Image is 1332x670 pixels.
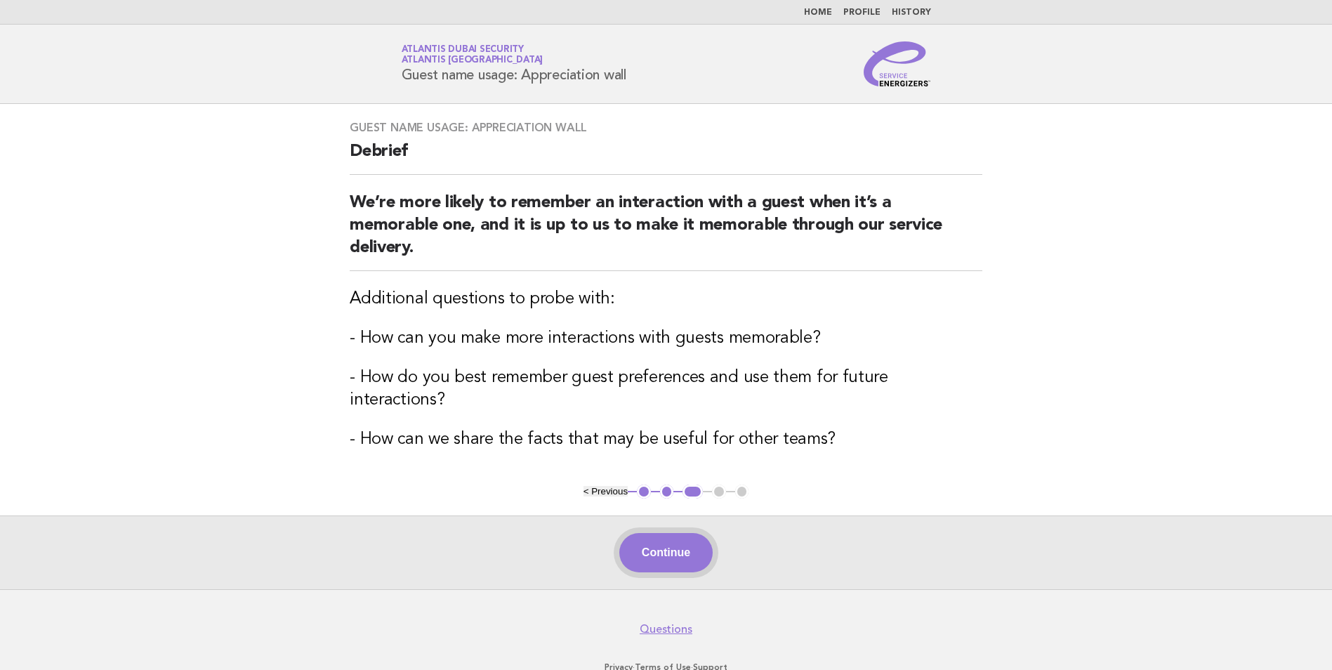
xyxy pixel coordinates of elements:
a: Profile [843,8,881,17]
a: Atlantis Dubai SecurityAtlantis [GEOGRAPHIC_DATA] [402,45,543,65]
a: Questions [640,622,692,636]
img: Service Energizers [864,41,931,86]
button: 3 [683,485,703,499]
h2: Debrief [350,140,982,175]
button: 2 [660,485,674,499]
a: History [892,8,931,17]
h1: Guest name usage: Appreciation wall [402,46,626,82]
a: Home [804,8,832,17]
h2: We’re more likely to remember an interaction with a guest when it’s a memorable one, and it is up... [350,192,982,271]
h3: - How can you make more interactions with guests memorable? [350,327,982,350]
h3: - How do you best remember guest preferences and use them for future interactions? [350,367,982,412]
button: 1 [637,485,651,499]
button: < Previous [583,486,628,497]
h3: Guest name usage: Appreciation wall [350,121,982,135]
span: Atlantis [GEOGRAPHIC_DATA] [402,56,543,65]
h3: - How can we share the facts that may be useful for other teams? [350,428,982,451]
h3: Additional questions to probe with: [350,288,982,310]
button: Continue [619,533,713,572]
